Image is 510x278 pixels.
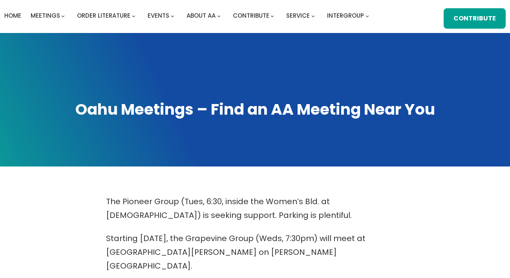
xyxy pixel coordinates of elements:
[77,11,130,20] span: Order Literature
[366,14,369,17] button: Intergroup submenu
[233,11,269,20] span: Contribute
[106,195,404,222] p: The Pioneer Group (Tues, 6:30, inside the Women’s Bld. at [DEMOGRAPHIC_DATA]) is seeking support....
[327,11,364,20] span: Intergroup
[148,11,169,20] span: Events
[106,232,404,273] p: Starting [DATE], the Grapevine Group (Weds, 7:30pm) will meet at [GEOGRAPHIC_DATA][PERSON_NAME] o...
[327,10,364,21] a: Intergroup
[286,11,310,20] span: Service
[31,10,60,21] a: Meetings
[4,10,372,21] nav: Intergroup
[171,14,174,17] button: Events submenu
[186,11,216,20] span: About AA
[148,10,169,21] a: Events
[31,11,60,20] span: Meetings
[217,14,221,17] button: About AA submenu
[8,99,502,120] h1: Oahu Meetings – Find an AA Meeting Near You
[4,11,21,20] span: Home
[4,10,21,21] a: Home
[186,10,216,21] a: About AA
[444,8,506,29] a: Contribute
[61,14,65,17] button: Meetings submenu
[132,14,135,17] button: Order Literature submenu
[271,14,274,17] button: Contribute submenu
[311,14,315,17] button: Service submenu
[233,10,269,21] a: Contribute
[286,10,310,21] a: Service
